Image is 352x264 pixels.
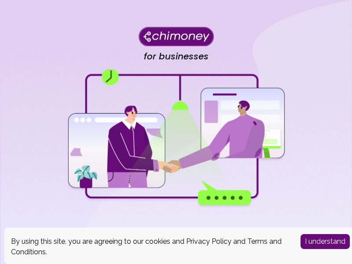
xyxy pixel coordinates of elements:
button: Accept cookies [301,234,350,249]
a: Privacy Policy [186,237,231,246]
div: By using this site, you are agreeing to our cookies and and . [11,236,287,257]
h4: for businesses [144,51,209,62]
img: Chimoney for businesses [139,26,214,46]
img: for businesses [66,69,286,208]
